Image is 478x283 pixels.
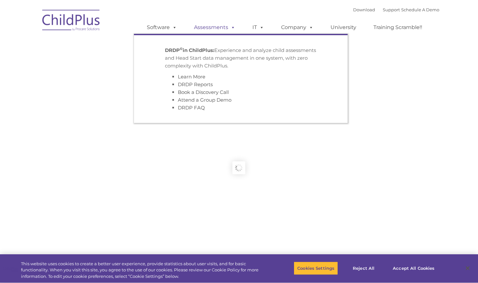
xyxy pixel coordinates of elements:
a: Schedule A Demo [401,7,439,12]
a: Download [353,7,375,12]
a: Software [140,21,183,34]
a: IT [246,21,270,34]
font: | [353,7,439,12]
p: Experience and analyze child assessments and Head Start data management in one system, with zero ... [165,46,317,70]
a: Assessments [188,21,242,34]
img: ChildPlus by Procare Solutions [39,5,104,37]
div: This website uses cookies to create a better user experience, provide statistics about user visit... [21,261,263,280]
button: Cookies Settings [294,261,338,275]
sup: © [180,46,183,51]
a: Book a Discovery Call [178,89,229,95]
a: DRDP Reports [178,81,213,87]
a: University [324,21,363,34]
a: Learn More [178,74,205,80]
button: Close [461,261,475,275]
a: Training Scramble!! [367,21,429,34]
a: Support [383,7,400,12]
a: Company [275,21,320,34]
button: Accept All Cookies [389,261,438,275]
a: DRDP FAQ [178,105,205,111]
a: Attend a Group Demo [178,97,231,103]
button: Reject All [343,261,384,275]
strong: DRDP in ChildPlus: [165,47,214,53]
